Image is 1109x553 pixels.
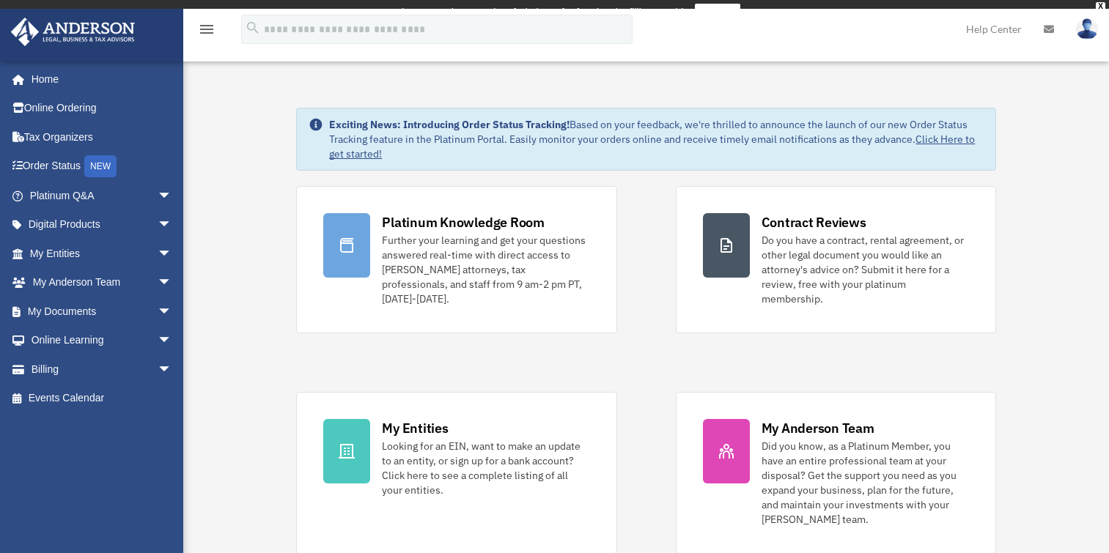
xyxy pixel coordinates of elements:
div: Did you know, as a Platinum Member, you have an entire professional team at your disposal? Get th... [762,439,969,527]
a: Tax Organizers [10,122,194,152]
a: survey [695,4,740,21]
a: My Documentsarrow_drop_down [10,297,194,326]
a: Home [10,64,187,94]
strong: Exciting News: Introducing Order Status Tracking! [329,118,570,131]
div: Further your learning and get your questions answered real-time with direct access to [PERSON_NAM... [382,233,589,306]
a: Contract Reviews Do you have a contract, rental agreement, or other legal document you would like... [676,186,996,333]
div: Contract Reviews [762,213,866,231]
a: Platinum Knowledge Room Further your learning and get your questions answered real-time with dire... [296,186,616,333]
div: Platinum Knowledge Room [382,213,545,231]
span: arrow_drop_down [158,297,187,327]
a: Click Here to get started! [329,133,975,160]
div: Do you have a contract, rental agreement, or other legal document you would like an attorney's ad... [762,233,969,306]
i: menu [198,21,215,38]
a: Online Ordering [10,94,194,123]
a: Digital Productsarrow_drop_down [10,210,194,240]
a: Platinum Q&Aarrow_drop_down [10,181,194,210]
span: arrow_drop_down [158,210,187,240]
a: Events Calendar [10,384,194,413]
img: User Pic [1076,18,1098,40]
a: My Entitiesarrow_drop_down [10,239,194,268]
i: search [245,20,261,36]
div: Based on your feedback, we're thrilled to announce the launch of our new Order Status Tracking fe... [329,117,983,161]
div: close [1096,2,1105,11]
span: arrow_drop_down [158,355,187,385]
a: Online Learningarrow_drop_down [10,326,194,355]
div: My Entities [382,419,448,437]
span: arrow_drop_down [158,239,187,269]
a: My Anderson Teamarrow_drop_down [10,268,194,297]
div: My Anderson Team [762,419,874,437]
img: Anderson Advisors Platinum Portal [7,18,139,46]
div: Looking for an EIN, want to make an update to an entity, or sign up for a bank account? Click her... [382,439,589,497]
span: arrow_drop_down [158,326,187,356]
a: Order StatusNEW [10,152,194,182]
span: arrow_drop_down [158,181,187,211]
span: arrow_drop_down [158,268,187,298]
div: Get a chance to win 6 months of Platinum for free just by filling out this [369,4,689,21]
a: Billingarrow_drop_down [10,355,194,384]
a: menu [198,26,215,38]
div: NEW [84,155,117,177]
